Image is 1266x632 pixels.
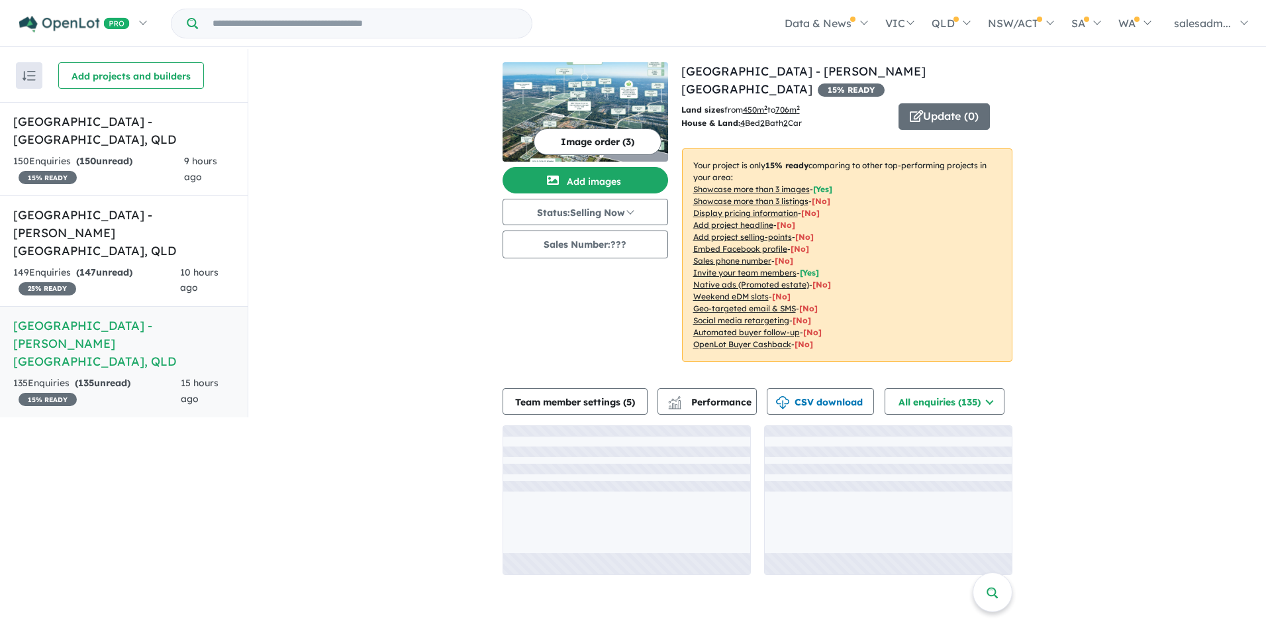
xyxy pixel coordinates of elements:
span: [No] [812,280,831,290]
span: [No] [793,315,811,325]
span: [ No ] [777,220,795,230]
button: Team member settings (5) [503,388,648,415]
input: Try estate name, suburb, builder or developer [201,9,529,38]
span: 147 [79,266,96,278]
span: to [767,105,800,115]
u: 2 [783,118,788,128]
p: Bed Bath Car [681,117,889,130]
span: [ No ] [812,196,830,206]
b: 15 % ready [765,160,808,170]
u: 450 m [743,105,767,115]
button: CSV download [767,388,874,415]
u: Invite your team members [693,268,797,278]
u: Social media retargeting [693,315,789,325]
p: from [681,103,889,117]
img: line-chart.svg [668,396,680,403]
a: [GEOGRAPHIC_DATA] - [PERSON_NAME][GEOGRAPHIC_DATA] [681,64,926,97]
button: Add images [503,167,668,193]
button: Update (0) [899,103,990,130]
span: Performance [670,396,752,408]
span: [No] [803,327,822,337]
button: Sales Number:??? [503,231,668,258]
p: Your project is only comparing to other top-performing projects in your area: - - - - - - - - - -... [682,148,1012,362]
u: Geo-targeted email & SMS [693,303,796,313]
span: 5 [626,396,632,408]
u: Embed Facebook profile [693,244,787,254]
div: 135 Enquir ies [13,376,181,407]
strong: ( unread) [76,266,132,278]
b: House & Land: [681,118,740,128]
u: Showcase more than 3 images [693,184,810,194]
span: [ Yes ] [800,268,819,278]
span: [ No ] [775,256,793,266]
img: Park Lane Reserve Estate - Logan Reserve [503,62,668,162]
span: 135 [78,377,94,389]
span: [No] [795,339,813,349]
b: Land sizes [681,105,724,115]
span: salesadm... [1174,17,1231,30]
button: Add projects and builders [58,62,204,89]
div: 150 Enquir ies [13,154,184,185]
u: OpenLot Buyer Cashback [693,339,791,349]
h5: [GEOGRAPHIC_DATA] - [GEOGRAPHIC_DATA] , QLD [13,113,234,148]
u: Add project selling-points [693,232,792,242]
u: Automated buyer follow-up [693,327,800,337]
span: 15 % READY [818,83,885,97]
u: Native ads (Promoted estate) [693,280,809,290]
u: Showcase more than 3 listings [693,196,808,206]
span: [ No ] [795,232,814,242]
u: 706 m [775,105,800,115]
button: Performance [657,388,757,415]
span: 10 hours ago [180,266,219,294]
div: 149 Enquir ies [13,265,180,297]
h5: [GEOGRAPHIC_DATA] - [PERSON_NAME][GEOGRAPHIC_DATA] , QLD [13,206,234,260]
span: 25 % READY [19,282,76,295]
span: [ Yes ] [813,184,832,194]
u: Display pricing information [693,208,798,218]
span: 15 % READY [19,171,77,184]
span: 150 [79,155,96,167]
img: download icon [776,396,789,409]
strong: ( unread) [76,155,132,167]
sup: 2 [797,104,800,111]
span: [No] [799,303,818,313]
h5: [GEOGRAPHIC_DATA] - [PERSON_NAME][GEOGRAPHIC_DATA] , QLD [13,317,234,370]
u: Sales phone number [693,256,771,266]
strong: ( unread) [75,377,130,389]
img: sort.svg [23,71,36,81]
span: [ No ] [801,208,820,218]
sup: 2 [764,104,767,111]
span: 9 hours ago [184,155,217,183]
button: Image order (3) [534,129,661,155]
button: Status:Selling Now [503,199,668,225]
span: [ No ] [791,244,809,254]
u: Add project headline [693,220,773,230]
span: 15 hours ago [181,377,219,405]
u: Weekend eDM slots [693,291,769,301]
button: All enquiries (135) [885,388,1004,415]
u: 4 [740,118,745,128]
span: [No] [772,291,791,301]
u: 2 [760,118,765,128]
img: Openlot PRO Logo White [19,16,130,32]
img: bar-chart.svg [668,400,681,409]
span: 15 % READY [19,393,77,406]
